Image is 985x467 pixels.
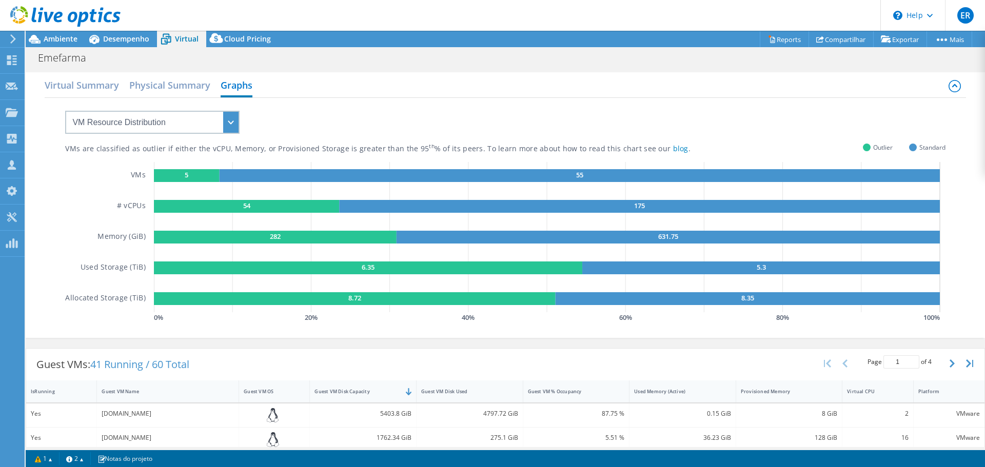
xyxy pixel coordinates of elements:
[421,408,518,419] div: 4797.72 GiB
[634,432,731,443] div: 36.23 GiB
[117,200,146,213] h5: # vCPUs
[634,201,645,210] text: 175
[918,388,968,395] div: Platform
[270,232,281,241] text: 282
[619,313,632,322] text: 60 %
[868,355,932,369] span: Page of
[129,75,210,95] h2: Physical Summary
[893,11,902,20] svg: \n
[314,432,411,443] div: 1762.34 GiB
[658,232,678,241] text: 631.75
[776,313,789,322] text: 80 %
[927,31,972,47] a: Mais
[756,262,765,272] text: 5.3
[928,357,932,366] span: 4
[31,388,80,395] div: IsRunning
[33,52,102,64] h1: Emefarma
[224,34,271,44] span: Cloud Pricing
[741,293,754,302] text: 8.35
[847,408,908,419] div: 2
[429,143,435,150] sup: th
[90,452,160,465] a: Notas do projeto
[673,144,688,153] a: blog
[528,388,613,395] div: Guest VM % Occupancy
[809,31,874,47] a: Compartilhar
[102,432,234,443] div: [DOMAIN_NAME]
[221,75,252,97] h2: Graphs
[65,292,145,305] h5: Allocated Storage (TiB)
[131,169,146,182] h5: VMs
[634,408,731,419] div: 0.15 GiB
[576,170,583,179] text: 55
[185,170,188,179] text: 5
[421,432,518,443] div: 275.1 GiB
[421,388,506,395] div: Guest VM Disk Used
[244,388,292,395] div: Guest VM OS
[873,31,927,47] a: Exportar
[528,432,625,443] div: 5.51 %
[883,355,919,369] input: jump to page
[102,388,222,395] div: Guest VM Name
[103,34,149,44] span: Desempenho
[45,75,119,95] h2: Virtual Summary
[847,432,908,443] div: 16
[102,408,234,419] div: [DOMAIN_NAME]
[362,262,375,272] text: 6.35
[741,388,825,395] div: Provisioned Memory
[154,312,945,322] svg: GaugeChartPercentageAxisTexta
[90,357,189,371] span: 41 Running / 60 Total
[97,231,145,243] h5: Memory (GiB)
[31,408,92,419] div: Yes
[760,31,809,47] a: Reports
[923,313,940,322] text: 100 %
[305,313,318,322] text: 20 %
[919,141,945,153] span: Standard
[26,349,200,380] div: Guest VMs:
[175,34,199,44] span: Virtual
[528,408,625,419] div: 87.75 %
[634,388,719,395] div: Used Memory (Active)
[741,432,838,443] div: 128 GiB
[44,34,77,44] span: Ambiente
[81,261,146,274] h5: Used Storage (TiB)
[243,201,250,210] text: 54
[847,388,896,395] div: Virtual CPU
[918,408,980,419] div: VMware
[314,388,399,395] div: Guest VM Disk Capacity
[65,144,742,154] div: VMs are classified as outlier if either the vCPU, Memory, or Provisioned Storage is greater than ...
[28,452,60,465] a: 1
[918,432,980,443] div: VMware
[462,313,475,322] text: 40 %
[873,141,893,153] span: Outlier
[957,7,974,24] span: ER
[348,293,361,302] text: 8.72
[314,408,411,419] div: 5403.8 GiB
[59,452,91,465] a: 2
[154,313,163,322] text: 0 %
[741,408,838,419] div: 8 GiB
[31,432,92,443] div: Yes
